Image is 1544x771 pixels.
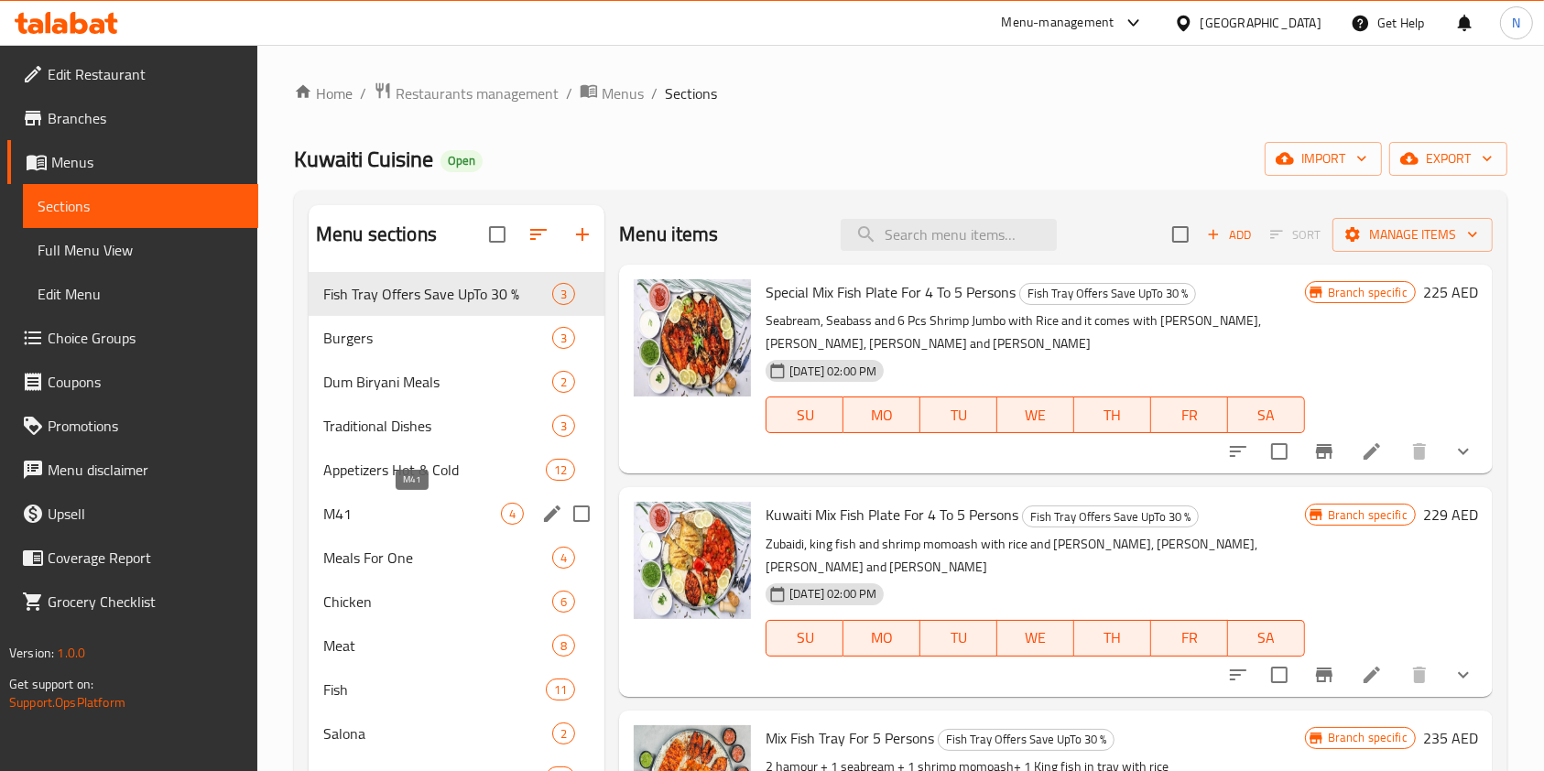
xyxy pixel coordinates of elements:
div: Dum Biryani Meals2 [309,360,604,404]
span: WE [1005,402,1067,429]
svg: Show Choices [1452,440,1474,462]
span: 3 [553,286,574,303]
div: items [552,327,575,349]
button: show more [1441,653,1485,697]
button: Branch-specific-item [1302,653,1346,697]
div: items [546,459,575,481]
div: items [501,503,524,525]
span: Traditional Dishes [323,415,552,437]
button: SU [766,620,843,657]
div: Fish Tray Offers Save UpTo 30 %3 [309,272,604,316]
span: Add item [1200,221,1258,249]
span: Sort sections [516,212,560,256]
div: items [552,415,575,437]
span: import [1279,147,1367,170]
span: Edit Restaurant [48,63,244,85]
span: FR [1158,402,1221,429]
a: Branches [7,96,258,140]
span: Meat [323,635,552,657]
span: 3 [553,330,574,347]
span: Select to update [1260,656,1299,694]
button: delete [1397,429,1441,473]
span: 4 [553,549,574,567]
span: Appetizers Hot & Cold [323,459,546,481]
div: Fish Tray Offers Save UpTo 30 % [1019,283,1196,305]
button: FR [1151,396,1228,433]
span: TU [928,402,990,429]
span: Get support on: [9,672,93,696]
div: Fish Tray Offers Save UpTo 30 % [1022,505,1199,527]
button: SA [1228,396,1305,433]
span: Sections [665,82,717,104]
button: import [1265,142,1382,176]
span: Kuwaiti Cuisine [294,138,433,179]
span: M41 [323,503,501,525]
a: Edit menu item [1361,440,1383,462]
div: Fish Tray Offers Save UpTo 30 % [323,283,552,305]
input: search [841,219,1057,251]
a: Restaurants management [374,81,559,105]
span: Open [440,153,483,168]
h6: 235 AED [1423,725,1478,751]
div: items [546,679,575,700]
div: Burgers3 [309,316,604,360]
span: Branch specific [1321,506,1415,524]
span: Fish [323,679,546,700]
span: Coverage Report [48,547,244,569]
span: Promotions [48,415,244,437]
span: Edit Menu [38,283,244,305]
p: Zubaidi, king fish and shrimp momoash with rice and [PERSON_NAME], [PERSON_NAME], [PERSON_NAME] a... [766,533,1304,579]
span: [DATE] 02:00 PM [782,363,884,380]
a: Menu disclaimer [7,448,258,492]
div: Meat8 [309,624,604,668]
span: Manage items [1347,223,1478,246]
li: / [566,82,572,104]
img: Kuwaiti Mix Fish Plate For 4 To 5 Persons [634,502,751,619]
div: items [552,283,575,305]
a: Choice Groups [7,316,258,360]
div: Menu-management [1002,12,1115,34]
a: Support.OpsPlatform [9,690,125,714]
h6: 225 AED [1423,279,1478,305]
span: Special Mix Fish Plate For 4 To 5 Persons [766,278,1016,306]
div: Salona2 [309,711,604,755]
span: SA [1235,624,1298,651]
a: Sections [23,184,258,228]
button: Add section [560,212,604,256]
div: Open [440,150,483,172]
span: SU [774,402,836,429]
button: Manage items [1332,218,1493,252]
div: items [552,591,575,613]
span: Meals For One [323,547,552,569]
span: Upsell [48,503,244,525]
button: TU [920,620,997,657]
span: Choice Groups [48,327,244,349]
button: FR [1151,620,1228,657]
span: 8 [553,637,574,655]
span: Mix Fish Tray For 5 Persons [766,724,934,752]
a: Menus [580,81,644,105]
button: WE [997,396,1074,433]
span: Menus [602,82,644,104]
li: / [360,82,366,104]
span: 4 [502,505,523,523]
span: Version: [9,641,54,665]
span: 2 [553,725,574,743]
svg: Show Choices [1452,664,1474,686]
div: items [552,635,575,657]
span: export [1404,147,1493,170]
span: Branches [48,107,244,129]
span: 12 [547,462,574,479]
span: Select section first [1258,221,1332,249]
div: [GEOGRAPHIC_DATA] [1201,13,1321,33]
span: TU [928,624,990,651]
span: 6 [553,593,574,611]
img: Special Mix Fish Plate For 4 To 5 Persons [634,279,751,396]
button: TU [920,396,997,433]
span: Dum Biryani Meals [323,371,552,393]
